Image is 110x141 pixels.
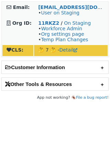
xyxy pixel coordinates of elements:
[41,10,79,15] a: User on Staging
[38,20,59,26] a: 11RKZ2
[64,20,91,26] a: On Staging
[12,20,32,26] strong: Org ID:
[76,95,109,100] a: File a bug report!
[38,10,79,15] span: •
[2,78,108,90] h2: Other Tools & Resources
[2,61,108,74] h2: Customer Information
[41,37,88,42] a: Temp Plan Changes
[41,26,82,31] a: Workforce Admin
[7,47,23,53] strong: CLS:
[59,47,77,53] a: Detail
[41,31,84,37] a: Org settings page
[34,45,108,56] td: 🤔 7 🤔 -
[38,26,88,42] span: • • •
[13,4,30,10] strong: Email:
[1,94,109,101] footer: App not working? 🪳
[61,20,63,26] strong: /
